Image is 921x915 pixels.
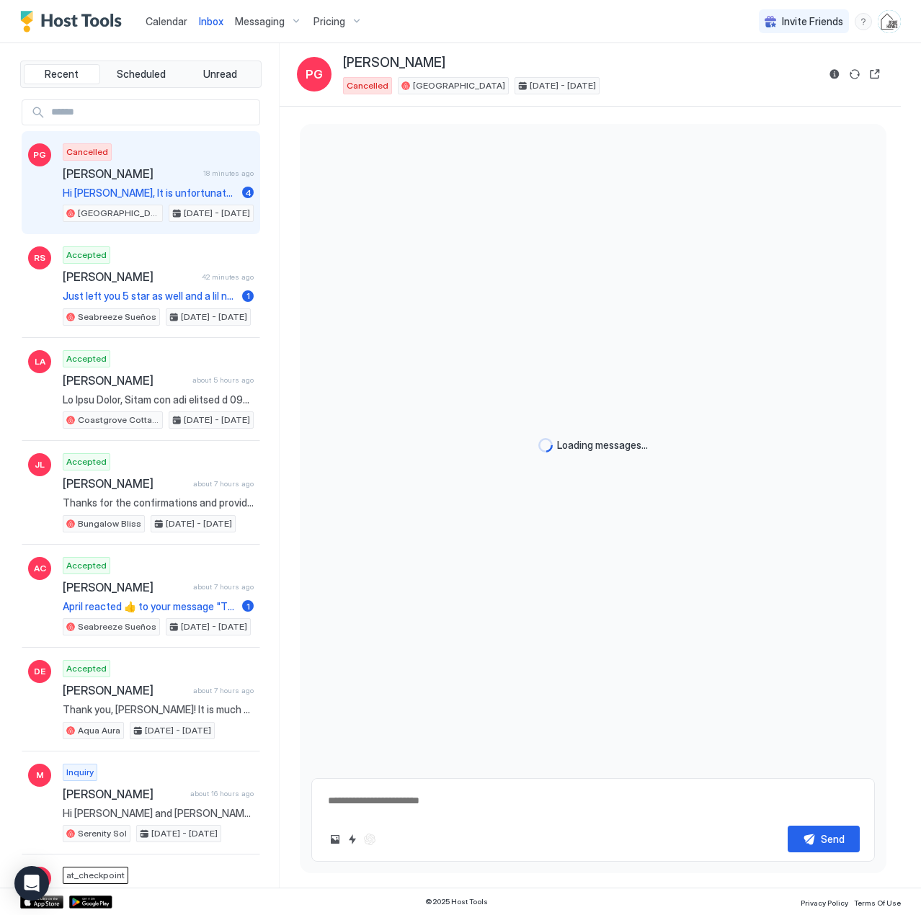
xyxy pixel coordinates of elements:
span: © 2025 Host Tools [425,897,488,906]
span: [PERSON_NAME] [63,373,187,388]
span: Accepted [66,352,107,365]
span: Cancelled [347,79,388,92]
span: [DATE] - [DATE] [181,620,247,633]
span: Hi [PERSON_NAME], It is unfortunate that your plans have changed for staying at our property from... [63,187,236,200]
div: Send [821,831,845,847]
span: DE [34,665,45,678]
span: 4 [245,187,252,198]
button: Open reservation [866,66,884,83]
span: RS [34,251,45,264]
span: Seabreeze Sueños [78,620,156,633]
span: [DATE] - [DATE] [184,414,250,427]
button: Upload image [326,831,344,848]
span: [GEOGRAPHIC_DATA] [413,79,505,92]
span: [GEOGRAPHIC_DATA] [78,207,159,220]
button: Reservation information [826,66,843,83]
span: [PERSON_NAME] [343,55,445,71]
span: Privacy Policy [801,898,848,907]
span: [PERSON_NAME] [63,166,197,181]
span: Calendar [146,15,187,27]
span: Seabreeze Sueños [78,311,156,323]
a: Terms Of Use [854,894,901,909]
span: [PERSON_NAME] [63,683,187,697]
span: Thank you, [PERSON_NAME]! It is much appreciated. We look forward to hosting you. Safe travels [D... [63,703,254,716]
span: [DATE] - [DATE] [151,827,218,840]
span: Thanks for the confirmations and providing a copy of your ID, [PERSON_NAME]. In the unlikely even... [63,496,254,509]
span: Invite Friends [782,15,843,28]
button: Unread [182,64,258,84]
span: about 7 hours ago [193,582,254,592]
a: App Store [20,896,63,909]
span: Accepted [66,559,107,572]
span: 42 minutes ago [202,272,254,282]
span: Scheduled [117,68,166,81]
a: Privacy Policy [801,894,848,909]
span: Inquiry [66,766,94,779]
a: Google Play Store [69,896,112,909]
span: Unread [203,68,237,81]
span: AC [34,562,46,575]
button: Quick reply [344,831,361,848]
div: loading [538,438,553,452]
span: [DATE] - [DATE] [181,311,247,323]
span: 1 [246,290,250,301]
span: about 7 hours ago [193,479,254,488]
span: Pricing [313,15,345,28]
a: Calendar [146,14,187,29]
span: about 5 hours ago [192,375,254,385]
div: menu [855,13,872,30]
span: Recent [45,68,79,81]
button: Scheduled [103,64,179,84]
span: 18 minutes ago [203,169,254,178]
span: Inbox [199,15,223,27]
span: Aqua Aura [78,724,120,737]
span: [PERSON_NAME] [63,269,196,284]
div: Open Intercom Messenger [14,866,49,901]
span: [DATE] - [DATE] [166,517,232,530]
button: Sync reservation [846,66,863,83]
div: tab-group [20,61,262,88]
span: at_checkpoint [66,869,125,882]
a: Inbox [199,14,223,29]
a: Host Tools Logo [20,11,128,32]
span: Serenity Sol [78,827,127,840]
span: Terms Of Use [854,898,901,907]
span: Accepted [66,662,107,675]
button: Send [788,826,860,852]
span: Accepted [66,249,107,262]
input: Input Field [45,100,259,125]
span: [PERSON_NAME] [63,580,187,594]
div: User profile [878,10,901,33]
span: Accepted [66,455,107,468]
span: LA [35,355,45,368]
span: Just left you 5 star as well and a lil note thanks for being accommodating on a last minute trip [63,290,236,303]
span: [PERSON_NAME] [63,787,184,801]
span: [DATE] - [DATE] [184,207,250,220]
span: M [36,769,44,782]
span: Loading messages... [557,439,648,452]
span: PG [306,66,323,83]
span: Cancelled [66,146,108,159]
span: Hi [PERSON_NAME] and [PERSON_NAME]! I was thinking about booking from [DATE] - [DATE], but wanted... [63,807,254,820]
span: Lo Ipsu Dolor, Sitam con adi elitsed d 090 eiusm temp inc 6 utlabo et Doloremagn Aliquae admi Ven... [63,393,254,406]
span: Bungalow Bliss [78,517,141,530]
span: about 16 hours ago [190,789,254,798]
span: Coastgrove Cottage [78,414,159,427]
span: PG [33,148,46,161]
span: 1 [246,601,250,612]
span: [DATE] - [DATE] [145,724,211,737]
span: JL [35,458,45,471]
span: about 7 hours ago [193,686,254,695]
span: April reacted 👍 to your message "Thank you, [PERSON_NAME]! Much appreciated." [63,600,236,613]
span: Messaging [235,15,285,28]
button: Recent [24,64,100,84]
span: [DATE] - [DATE] [530,79,596,92]
span: [PERSON_NAME] [63,476,187,491]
